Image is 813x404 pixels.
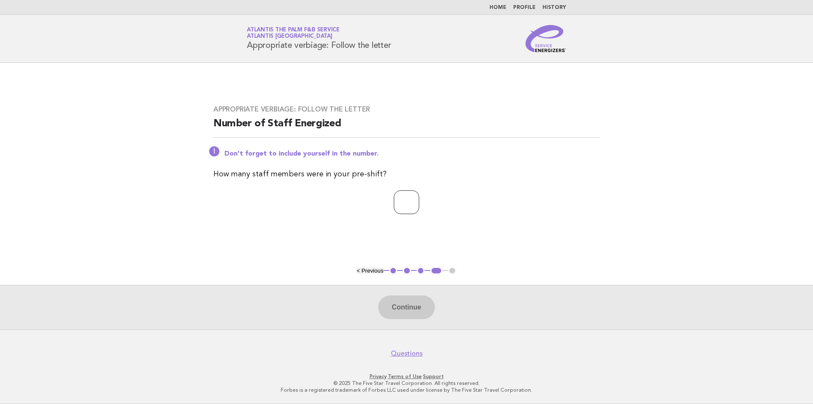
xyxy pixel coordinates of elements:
[489,5,506,10] a: Home
[389,267,398,275] button: 1
[417,267,425,275] button: 3
[430,267,442,275] button: 4
[247,28,391,50] h1: Appropriate verbiage: Follow the letter
[525,25,566,52] img: Service Energizers
[213,105,600,114] h3: Appropriate verbiage: Follow the letter
[224,150,600,158] p: Don't forget to include yourself in the number.
[147,380,666,387] p: © 2025 The Five Star Travel Corporation. All rights reserved.
[147,387,666,393] p: Forbes is a registered trademark of Forbes LLC used under license by The Five Star Travel Corpora...
[388,373,422,379] a: Terms of Use
[213,117,600,138] h2: Number of Staff Energized
[423,373,444,379] a: Support
[247,27,340,39] a: Atlantis the Palm F&B ServiceAtlantis [GEOGRAPHIC_DATA]
[247,34,332,39] span: Atlantis [GEOGRAPHIC_DATA]
[357,267,383,274] button: < Previous
[147,373,666,380] p: · ·
[391,349,423,358] a: Questions
[370,373,387,379] a: Privacy
[513,5,536,10] a: Profile
[213,168,600,180] p: How many staff members were in your pre-shift?
[542,5,566,10] a: History
[403,267,411,275] button: 2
